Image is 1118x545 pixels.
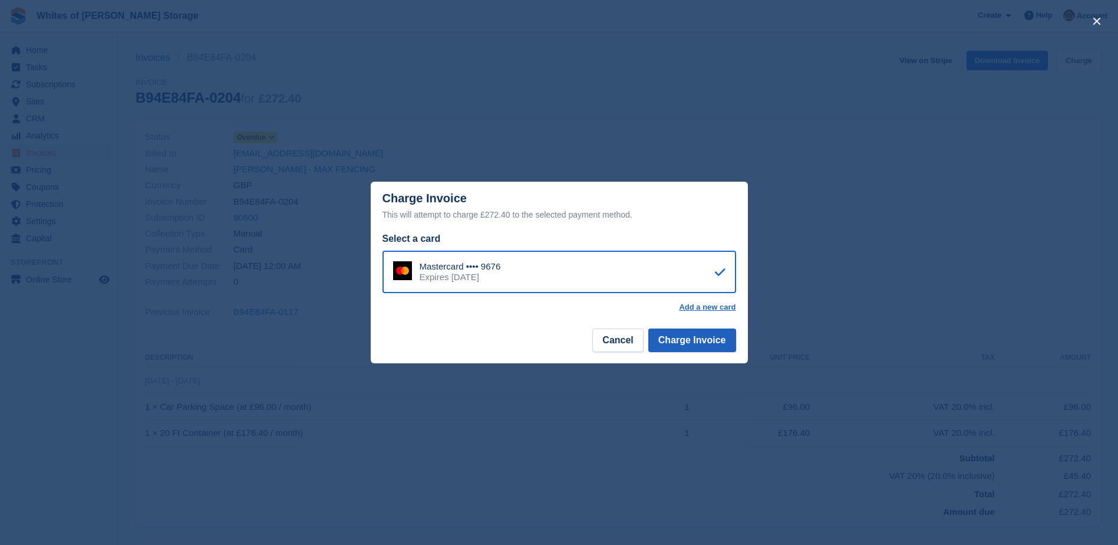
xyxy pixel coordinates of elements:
div: This will attempt to charge £272.40 to the selected payment method. [382,208,736,222]
button: Cancel [592,329,643,352]
div: Select a card [382,232,736,246]
button: Charge Invoice [648,329,736,352]
img: Mastercard Logo [393,261,412,280]
a: Add a new card [679,303,736,312]
div: Mastercard •••• 9676 [420,261,501,272]
div: Expires [DATE] [420,272,501,283]
div: Charge Invoice [382,192,736,222]
button: close [1087,12,1106,31]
